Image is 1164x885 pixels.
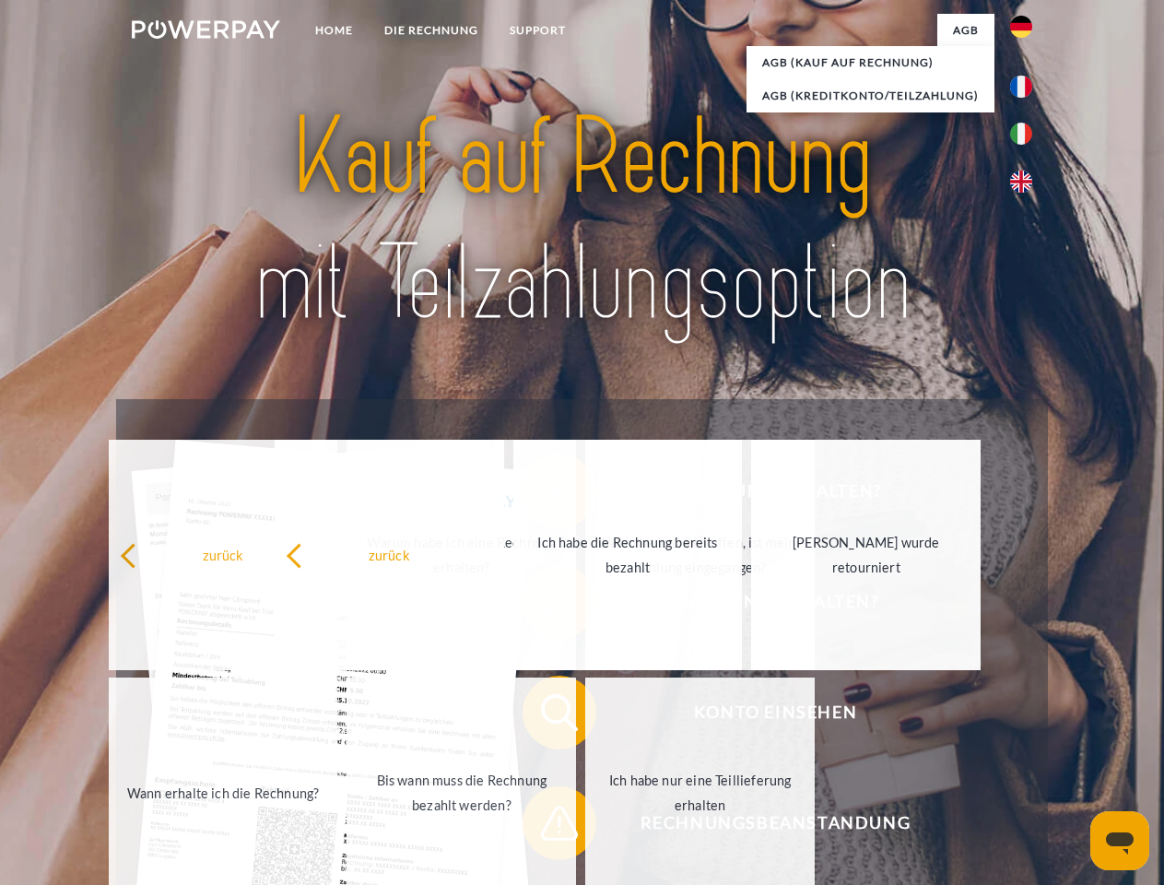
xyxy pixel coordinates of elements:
img: it [1010,123,1032,145]
div: Ich habe die Rechnung bereits bezahlt [524,530,732,580]
a: AGB (Kauf auf Rechnung) [747,46,994,79]
img: title-powerpay_de.svg [176,88,988,353]
a: AGB (Kreditkonto/Teilzahlung) [747,79,994,112]
div: Bis wann muss die Rechnung bezahlt werden? [358,768,565,818]
div: Ich habe nur eine Teillieferung erhalten [596,768,804,818]
img: fr [1010,76,1032,98]
img: en [1010,171,1032,193]
a: SUPPORT [494,14,582,47]
div: zurück [120,542,327,567]
iframe: Schaltfläche zum Öffnen des Messaging-Fensters [1090,811,1149,870]
img: de [1010,16,1032,38]
div: Wann erhalte ich die Rechnung? [120,780,327,805]
a: agb [937,14,994,47]
div: [PERSON_NAME] wurde retourniert [762,530,970,580]
a: DIE RECHNUNG [369,14,494,47]
a: Home [300,14,369,47]
div: zurück [286,542,493,567]
img: logo-powerpay-white.svg [132,20,280,39]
